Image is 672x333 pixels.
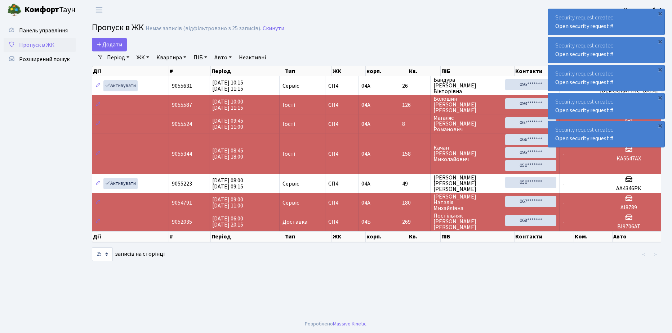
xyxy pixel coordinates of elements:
[361,120,370,128] span: 04А
[236,51,269,64] a: Неактивні
[212,215,243,229] span: [DATE] 06:00 [DATE] 20:15
[19,55,70,63] span: Розширений пошук
[433,175,499,192] span: [PERSON_NAME] [PERSON_NAME] [PERSON_NAME]
[104,51,132,64] a: Період
[328,83,355,89] span: СП4
[282,151,295,157] span: Гості
[361,218,371,226] span: 04Б
[172,150,192,158] span: 9055344
[328,151,355,157] span: СП4
[169,231,211,242] th: #
[441,66,515,76] th: ПІБ
[433,96,499,113] span: Волошин [PERSON_NAME] [PERSON_NAME]
[402,151,427,157] span: 158
[623,6,663,14] a: Консьєрж б. 4.
[92,247,165,261] label: записів на сторінці
[402,200,427,206] span: 180
[555,78,613,86] a: Open security request #
[548,121,664,147] div: Security request created
[92,21,144,34] span: Пропуск в ЖК
[212,51,235,64] a: Авто
[4,52,76,67] a: Розширений пошук
[361,101,370,109] span: 04А
[172,218,192,226] span: 9052035
[284,66,331,76] th: Тип
[515,66,574,76] th: Контакти
[555,106,613,114] a: Open security request #
[212,98,243,112] span: [DATE] 10:00 [DATE] 11:15
[90,4,108,16] button: Переключити навігацію
[657,122,664,129] div: ×
[657,10,664,17] div: ×
[92,231,169,242] th: Дії
[408,66,441,76] th: Кв.
[284,231,331,242] th: Тип
[333,320,366,328] a: Massive Kinetic
[600,155,658,162] h5: КА5547АХ
[282,200,299,206] span: Сервіс
[328,102,355,108] span: СП4
[548,65,664,91] div: Security request created
[211,231,284,242] th: Період
[328,121,355,127] span: СП4
[19,41,54,49] span: Пропуск в ЖК
[562,180,565,188] span: -
[305,320,368,328] div: Розроблено .
[402,181,427,187] span: 49
[361,199,370,207] span: 04А
[103,178,138,189] a: Активувати
[402,83,427,89] span: 26
[103,80,138,91] a: Активувати
[574,231,613,242] th: Ком.
[555,134,613,142] a: Open security request #
[212,177,243,191] span: [DATE] 08:00 [DATE] 09:15
[361,82,370,90] span: 04А
[7,3,22,17] img: logo.png
[191,51,210,64] a: ПІБ
[172,180,192,188] span: 9055223
[366,66,408,76] th: корп.
[328,200,355,206] span: СП4
[366,231,408,242] th: корп.
[441,231,515,242] th: ПІБ
[613,231,661,242] th: Авто
[548,9,664,35] div: Security request created
[153,51,189,64] a: Квартира
[172,101,192,109] span: 9055587
[282,102,295,108] span: Гості
[548,93,664,119] div: Security request created
[657,38,664,45] div: ×
[361,180,370,188] span: 04А
[555,50,613,58] a: Open security request #
[328,181,355,187] span: СП4
[433,145,499,162] span: Качан [PERSON_NAME] Миколайович
[263,25,284,32] a: Скинути
[402,219,427,225] span: 269
[433,194,499,211] span: [PERSON_NAME] Наталія Михайлівна
[212,117,243,131] span: [DATE] 09:45 [DATE] 11:00
[92,247,113,261] select: записів на сторінці
[657,94,664,101] div: ×
[433,77,499,94] span: Бандура [PERSON_NAME] Вікторівна
[402,121,427,127] span: 8
[328,219,355,225] span: СП4
[282,83,299,89] span: Сервіс
[562,199,565,207] span: -
[92,66,169,76] th: Дії
[212,196,243,210] span: [DATE] 09:00 [DATE] 11:00
[146,25,261,32] div: Немає записів (відфільтровано з 25 записів).
[172,199,192,207] span: 9054791
[515,231,574,242] th: Контакти
[555,22,613,30] a: Open security request #
[212,79,243,93] span: [DATE] 10:15 [DATE] 11:15
[282,219,307,225] span: Доставка
[19,27,68,35] span: Панель управління
[600,185,658,192] h5: АА4346РК
[172,120,192,128] span: 9055524
[433,115,499,132] span: Магаляс [PERSON_NAME] Романович
[169,66,211,76] th: #
[657,66,664,73] div: ×
[402,102,427,108] span: 126
[600,223,658,230] h5: ВІ9706АТ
